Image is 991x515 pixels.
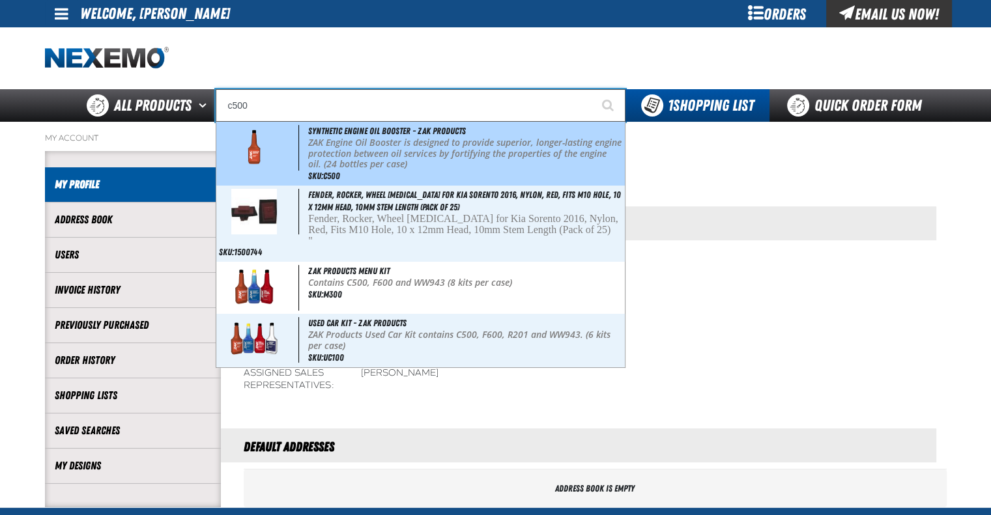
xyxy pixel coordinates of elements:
span: Used Car Kit - ZAK Products [308,318,407,328]
a: Quick Order Form [769,89,946,122]
a: My Account [45,133,98,143]
span: ZAK Products Menu Kit [308,266,390,276]
span: Fender, Rocker, Wheel [MEDICAL_DATA] for Kia Sorento 2016, Nylon, Red, Fits M10 Hole, 10 x 12mm H... [308,189,621,212]
img: 5b115873c8d06863572839-m300_wo_nascar_1.png [225,265,284,311]
a: Order History [55,353,211,368]
input: Search [216,89,625,122]
img: Nexemo logo [45,47,169,70]
a: Address Book [55,212,211,227]
img: 5b1158832df26563344252-c500_wo_nascar.png [225,125,284,171]
img: 6406587e1c60d198191218-1500744.jpg [231,189,277,234]
span: Synthetic Engine Oil Booster - ZAK Products [308,126,466,136]
button: Start Searching [593,89,625,122]
a: Previously Purchased [55,318,211,333]
a: Saved Searches [55,423,211,438]
p: Contains C500, F600 and WW943 (8 kits per case) [308,277,622,288]
p: Fender, Rocker, Wheel [MEDICAL_DATA] for Kia Sorento 2016, Nylon, Red, Fits M10 Hole, 10 x 12mm H... [308,214,622,246]
span: Default Addresses [244,439,334,454]
span: Shopping List [668,96,754,115]
span: SKU:M300 [308,289,342,299]
li: [PERSON_NAME] [361,367,438,380]
button: You have 1 Shopping List. Open to view details [625,89,769,122]
div: Assigned Sales Representatives [244,367,341,392]
p: ZAK Products Used Car Kit contains C500, F600, R201 and WW943. (6 kits per case) [308,329,622,352]
span: SKU:UC100 [308,352,344,363]
img: 5b11582246e90291434271-uc100_0000_copy_preview.png [225,317,284,363]
span: SKU:1500744 [219,247,262,257]
a: Invoice History [55,283,211,298]
div: Address book is empty [244,469,947,508]
button: Open All Products pages [194,89,216,122]
a: Shopping Lists [55,388,211,403]
a: My Profile [55,177,211,192]
span: SKU:C500 [308,171,340,181]
strong: 1 [668,96,673,115]
a: Users [55,247,211,262]
span: All Products [114,94,192,117]
p: ZAK Engine Oil Booster is designed to provide superior, longer-lasting engine protection between ... [308,137,622,170]
nav: Breadcrumbs [45,133,947,143]
a: My Designs [55,458,211,473]
a: Home [45,47,169,70]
